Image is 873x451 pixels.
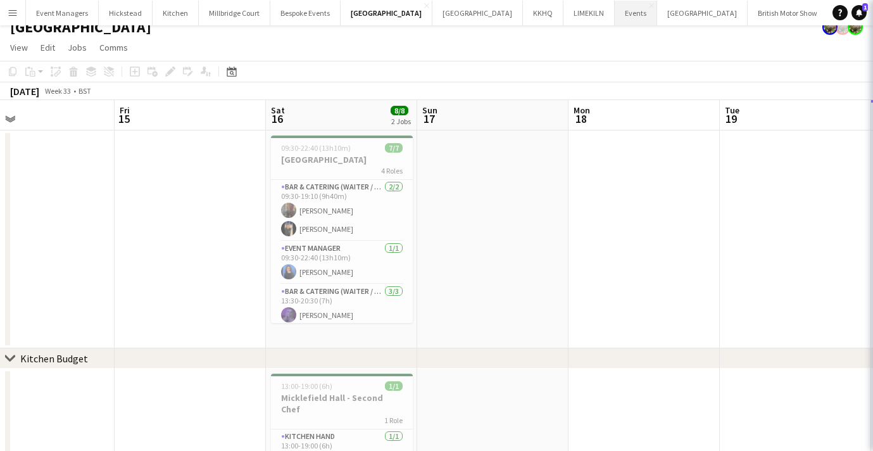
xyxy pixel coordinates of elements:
span: Comms [99,42,128,53]
span: 8/8 [391,106,408,115]
span: Mon [574,105,590,116]
a: Jobs [63,39,92,56]
button: LIMEKILN [563,1,615,25]
div: Kitchen Budget [20,352,88,365]
app-card-role: Bar & Catering (Waiter / waitress)3/313:30-20:30 (7h)[PERSON_NAME] [271,284,413,364]
button: Event Managers [26,1,99,25]
span: Fri [120,105,130,116]
span: Jobs [68,42,87,53]
span: 09:30-22:40 (13h10m) [281,143,351,153]
div: 2 Jobs [391,117,411,126]
span: 1/1 [385,381,403,391]
span: Week 33 [42,86,73,96]
h3: Micklefield Hall - Second Chef [271,392,413,415]
span: 13:00-19:00 (6h) [281,381,332,391]
button: Millbridge Court [199,1,270,25]
div: [DATE] [10,85,39,98]
span: Tue [725,105,739,116]
span: 4 Roles [381,166,403,175]
app-card-role: Event Manager1/109:30-22:40 (13h10m)[PERSON_NAME] [271,241,413,284]
span: 1 Role [384,416,403,425]
span: Sat [271,105,285,116]
h1: [GEOGRAPHIC_DATA] [10,18,151,37]
app-user-avatar: Staffing Manager [822,20,838,35]
button: Hickstead [99,1,153,25]
span: 17 [420,111,437,126]
h3: [GEOGRAPHIC_DATA] [271,154,413,165]
span: Edit [41,42,55,53]
button: [GEOGRAPHIC_DATA] [657,1,748,25]
app-user-avatar: Staffing Manager [835,20,850,35]
button: Bespoke Events [270,1,341,25]
app-user-avatar: Staffing Manager [848,20,863,35]
button: [GEOGRAPHIC_DATA] [432,1,523,25]
span: 16 [269,111,285,126]
button: KKHQ [523,1,563,25]
span: 18 [572,111,590,126]
app-job-card: 09:30-22:40 (13h10m)7/7[GEOGRAPHIC_DATA]4 RolesBar & Catering (Waiter / waitress)2/209:30-19:10 (... [271,136,413,323]
button: Kitchen [153,1,199,25]
a: Edit [35,39,60,56]
span: View [10,42,28,53]
span: Sun [422,105,437,116]
div: BST [79,86,91,96]
span: 1 [862,3,868,11]
app-card-role: Bar & Catering (Waiter / waitress)2/209:30-19:10 (9h40m)[PERSON_NAME][PERSON_NAME] [271,180,413,241]
a: Comms [94,39,133,56]
button: [GEOGRAPHIC_DATA] [341,1,432,25]
span: 15 [118,111,130,126]
a: View [5,39,33,56]
span: 7/7 [385,143,403,153]
a: 1 [851,5,867,20]
span: 19 [723,111,739,126]
button: British Motor Show [748,1,828,25]
button: Events [615,1,657,25]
